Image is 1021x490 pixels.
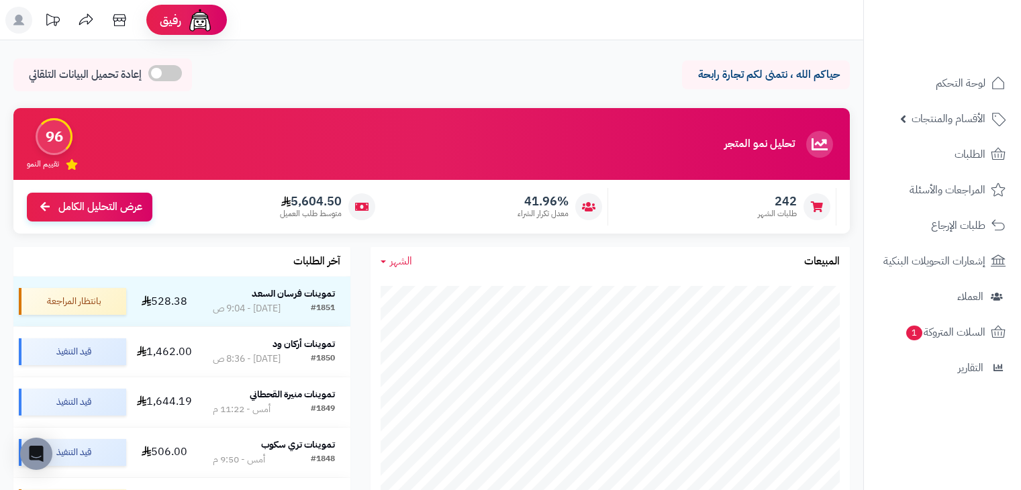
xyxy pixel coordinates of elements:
span: 41.96% [518,194,569,209]
span: 242 [758,194,797,209]
div: #1848 [311,453,335,467]
span: 5,604.50 [280,194,342,209]
span: متوسط طلب العميل [280,208,342,219]
div: قيد التنفيذ [19,389,126,415]
div: #1851 [311,302,335,315]
a: الطلبات [872,138,1013,170]
a: الشهر [381,254,412,269]
span: طلبات الشهر [758,208,797,219]
div: [DATE] - 9:04 ص [213,302,281,315]
h3: المبيعات [804,256,840,268]
div: بانتظار المراجعة [19,288,126,315]
div: Open Intercom Messenger [20,438,52,470]
span: معدل تكرار الشراء [518,208,569,219]
span: السلات المتروكة [905,323,985,342]
td: 1,644.19 [132,377,197,427]
div: قيد التنفيذ [19,338,126,365]
div: #1850 [311,352,335,366]
td: 528.38 [132,277,197,326]
a: لوحة التحكم [872,67,1013,99]
a: السلات المتروكة1 [872,316,1013,348]
span: تقييم النمو [27,158,59,170]
a: طلبات الإرجاع [872,209,1013,242]
span: لوحة التحكم [936,74,985,93]
a: التقارير [872,352,1013,384]
div: أمس - 11:22 م [213,403,271,416]
a: العملاء [872,281,1013,313]
span: الأقسام والمنتجات [912,109,985,128]
span: إعادة تحميل البيانات التلقائي [29,67,142,83]
span: المراجعات والأسئلة [910,181,985,199]
div: #1849 [311,403,335,416]
h3: تحليل نمو المتجر [724,138,795,150]
span: طلبات الإرجاع [931,216,985,235]
strong: تموينات أركان ود [273,337,335,351]
td: 1,462.00 [132,327,197,377]
strong: تموينات فرسان السعد [252,287,335,301]
h3: آخر الطلبات [293,256,340,268]
span: الطلبات [955,145,985,164]
span: العملاء [957,287,983,306]
strong: تموينات منيرة القحطاني [250,387,335,401]
div: [DATE] - 8:36 ص [213,352,281,366]
strong: تموينات تري سكوب [261,438,335,452]
span: التقارير [958,358,983,377]
span: الشهر [390,253,412,269]
div: قيد التنفيذ [19,439,126,466]
a: المراجعات والأسئلة [872,174,1013,206]
a: تحديثات المنصة [36,7,69,37]
img: logo-2.png [930,36,1008,64]
a: عرض التحليل الكامل [27,193,152,222]
span: إشعارات التحويلات البنكية [883,252,985,271]
div: أمس - 9:50 م [213,453,265,467]
img: ai-face.png [187,7,213,34]
span: 1 [906,326,922,340]
td: 506.00 [132,428,197,477]
a: إشعارات التحويلات البنكية [872,245,1013,277]
span: عرض التحليل الكامل [58,199,142,215]
span: رفيق [160,12,181,28]
p: حياكم الله ، نتمنى لكم تجارة رابحة [692,67,840,83]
